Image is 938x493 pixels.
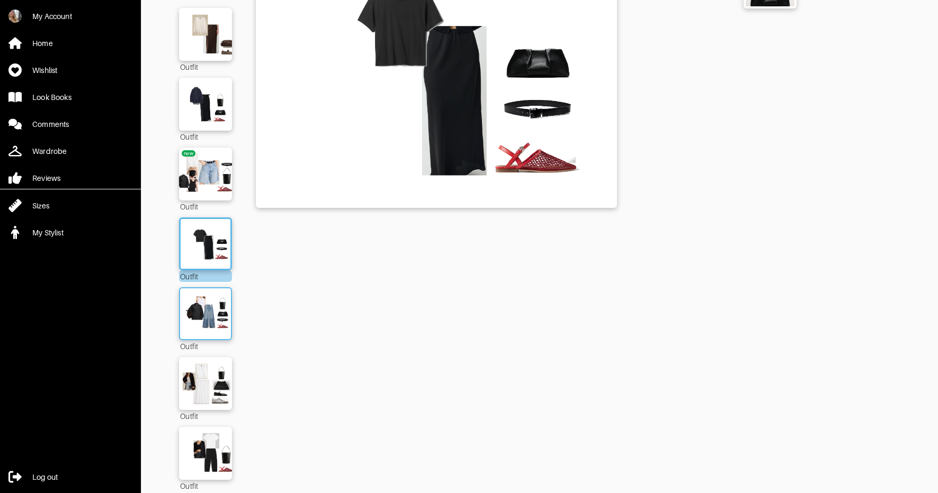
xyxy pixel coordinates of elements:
[176,83,236,125] img: Outfit Outfit
[176,13,236,56] img: Outfit Outfit
[32,200,49,211] div: Sizes
[32,227,64,238] div: My Stylist
[184,150,193,157] div: new
[179,340,232,352] div: Outfit
[177,294,234,334] img: Outfit Outfit
[176,153,236,195] img: Outfit Outfit
[32,92,72,103] div: Look Books
[179,410,232,422] div: Outfit
[32,119,69,130] div: Comments
[179,480,232,491] div: Outfit
[32,472,58,482] div: Log out
[32,173,60,184] div: Reviews
[32,65,57,76] div: Wishlist
[178,224,234,263] img: Outfit Outfit
[32,38,53,49] div: Home
[32,11,72,22] div: My Account
[179,61,232,72] div: Outfit
[179,270,232,282] div: Outfit
[179,131,232,142] div: Outfit
[179,200,232,212] div: Outfit
[32,146,67,157] div: Wardrobe
[8,10,22,23] img: xWemDYNAqtuhRT7mQ8QZfc8g
[176,432,236,474] img: Outfit Outfit
[176,362,236,405] img: Outfit Outfit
